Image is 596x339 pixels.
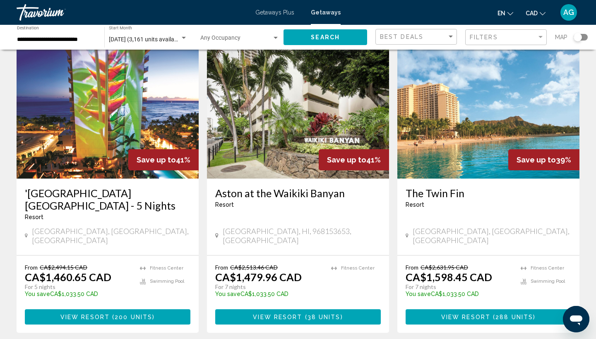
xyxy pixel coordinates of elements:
[253,314,302,320] span: View Resort
[406,309,571,325] button: View Resort(288 units)
[406,291,431,297] span: You save
[421,264,468,271] span: CA$2,631.95 CAD
[406,187,571,199] a: The Twin Fin
[490,314,536,320] span: ( )
[563,8,574,17] span: AG
[497,10,505,17] span: en
[531,265,564,271] span: Fitness Center
[109,36,184,43] span: [DATE] (3,161 units available)
[558,4,579,21] button: User Menu
[531,279,565,284] span: Swimming Pool
[341,265,375,271] span: Fitness Center
[17,4,247,21] a: Travorium
[470,34,498,41] span: Filters
[215,271,302,283] p: CA$1,479.96 CAD
[223,227,381,245] span: [GEOGRAPHIC_DATA], HI, 968153653, [GEOGRAPHIC_DATA]
[555,31,567,43] span: Map
[255,9,294,16] a: Getaways Plus
[413,227,571,245] span: [GEOGRAPHIC_DATA], [GEOGRAPHIC_DATA], [GEOGRAPHIC_DATA]
[230,264,278,271] span: CA$2,513.46 CAD
[406,291,512,297] p: CA$1,033.50 CAD
[215,291,240,297] span: You save
[406,201,424,208] span: Resort
[25,264,38,271] span: From
[215,264,228,271] span: From
[207,46,389,179] img: ii_wba1.jpg
[517,155,556,164] span: Save up to
[110,314,155,320] span: ( )
[319,149,389,170] div: 41%
[311,34,340,41] span: Search
[526,10,538,17] span: CAD
[128,149,199,170] div: 41%
[25,291,132,297] p: CA$1,033.50 CAD
[137,155,176,164] span: Save up to
[150,265,183,271] span: Fitness Center
[563,306,589,332] iframe: Button to launch messaging window
[441,314,490,320] span: View Resort
[150,279,184,284] span: Swimming Pool
[25,283,132,291] p: For 5 nights
[60,314,110,320] span: View Resort
[406,283,512,291] p: For 7 nights
[380,33,423,40] span: Best Deals
[215,291,323,297] p: CA$1,033.50 CAD
[17,46,199,179] img: RT52E01X.jpg
[25,291,50,297] span: You save
[465,29,547,46] button: Filter
[508,149,579,170] div: 39%
[215,283,323,291] p: For 7 nights
[215,309,381,325] button: View Resort(38 units)
[380,33,454,41] mat-select: Sort by
[308,314,341,320] span: 38 units
[495,314,533,320] span: 288 units
[327,155,366,164] span: Save up to
[115,314,152,320] span: 200 units
[406,271,492,283] p: CA$1,598.45 CAD
[25,187,190,212] a: '[GEOGRAPHIC_DATA] [GEOGRAPHIC_DATA] - 5 Nights
[526,7,546,19] button: Change currency
[40,264,87,271] span: CA$2,494.15 CAD
[397,46,579,179] img: RN90E01X.jpg
[25,309,190,325] button: View Resort(200 units)
[32,227,190,245] span: [GEOGRAPHIC_DATA], [GEOGRAPHIC_DATA], [GEOGRAPHIC_DATA]
[406,264,418,271] span: From
[284,29,367,45] button: Search
[215,187,381,199] a: Aston at the Waikiki Banyan
[25,271,111,283] p: CA$1,460.65 CAD
[25,214,43,220] span: Resort
[497,7,513,19] button: Change language
[311,9,341,16] a: Getaways
[302,314,343,320] span: ( )
[215,201,234,208] span: Resort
